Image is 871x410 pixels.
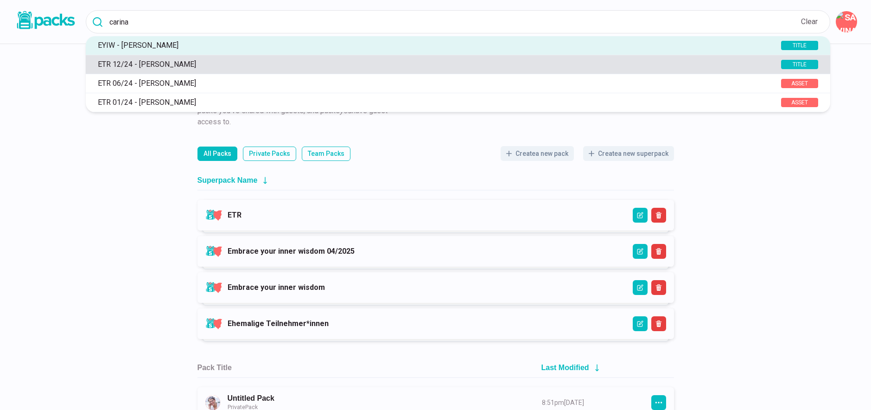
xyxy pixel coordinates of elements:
[86,55,830,74] button: ETR 12/24 - [PERSON_NAME]TITLE
[501,146,574,161] button: Createa new pack
[633,280,648,295] button: Edit
[93,79,747,88] p: ETR 06/24 - [PERSON_NAME]
[197,363,232,372] h2: Pack Title
[781,98,818,107] div: ASSET
[583,146,674,161] button: Createa new superpack
[86,10,830,33] input: Search all packs
[633,244,648,259] button: Edit
[308,149,344,159] p: Team Packs
[633,316,648,331] button: Edit
[541,363,589,372] h2: Last Modified
[781,41,818,50] div: TITLE
[249,149,290,159] p: Private Packs
[86,36,830,55] button: EYIW - [PERSON_NAME]TITLE
[93,60,747,69] p: ETR 12/24 - [PERSON_NAME]
[93,98,747,107] p: ETR 01/24 - [PERSON_NAME]
[203,149,231,159] p: All Packs
[86,74,830,93] button: ETR 06/24 - [PERSON_NAME]ASSET
[651,208,666,223] button: Delete Superpack
[781,79,818,88] div: ASSET
[633,208,648,223] button: Edit
[86,93,830,112] button: ETR 01/24 - [PERSON_NAME]ASSET
[651,280,666,295] button: Delete Superpack
[781,60,818,69] div: TITLE
[93,41,747,50] p: EYIW - [PERSON_NAME]
[651,244,666,259] button: Delete Superpack
[197,176,258,185] h2: Superpack Name
[14,9,76,34] a: Packs logo
[651,316,666,331] button: Delete Superpack
[800,13,819,31] button: Clear
[836,11,857,32] button: Savina Tilmann
[14,9,76,31] img: Packs logo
